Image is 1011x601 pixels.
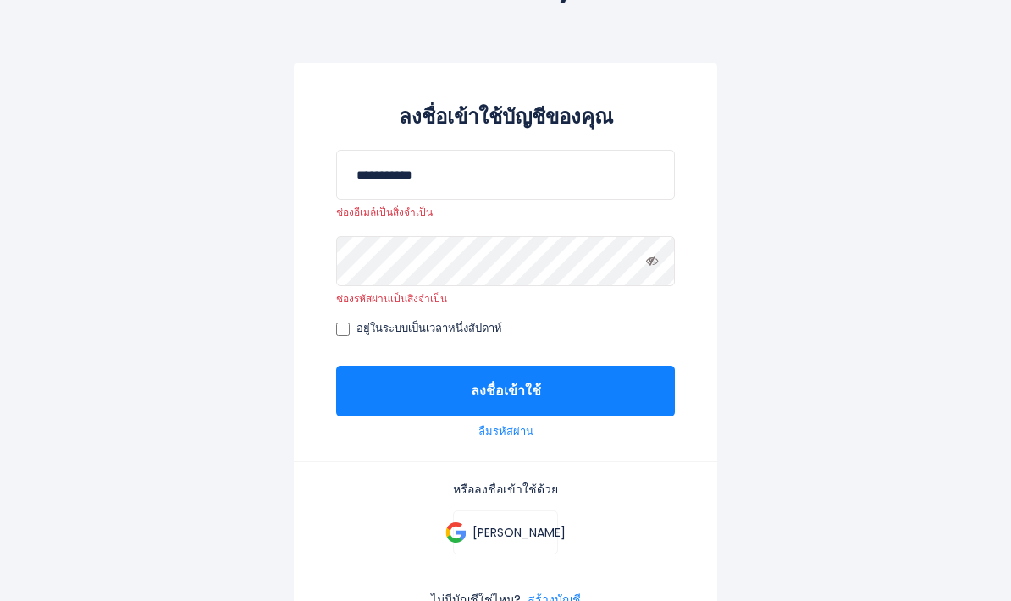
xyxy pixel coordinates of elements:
[336,323,350,336] input: อยู่ในระบบเป็นเวลาหนึ่งสัปดาห์
[472,524,566,541] font: [PERSON_NAME]
[336,291,447,306] font: ช่องรหัสผ่านเป็นสิ่งจำเป็น
[453,481,558,498] font: หรือลงชื่อเข้าใช้ด้วย
[478,425,533,439] a: ลืมรหัสผ่าน
[399,102,613,130] font: ลงชื่อเข้าใช้บัญชีของคุณ
[453,510,557,554] a: [PERSON_NAME]
[336,366,675,416] button: ลงชื่อเข้าใช้
[356,320,502,336] font: อยู่ในระบบเป็นเวลาหนึ่งสัปดาห์
[336,205,433,219] font: ช่องอีเมล์เป็นสิ่งจำเป็น
[471,381,541,400] font: ลงชื่อเข้าใช้
[478,423,533,439] font: ลืมรหัสผ่าน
